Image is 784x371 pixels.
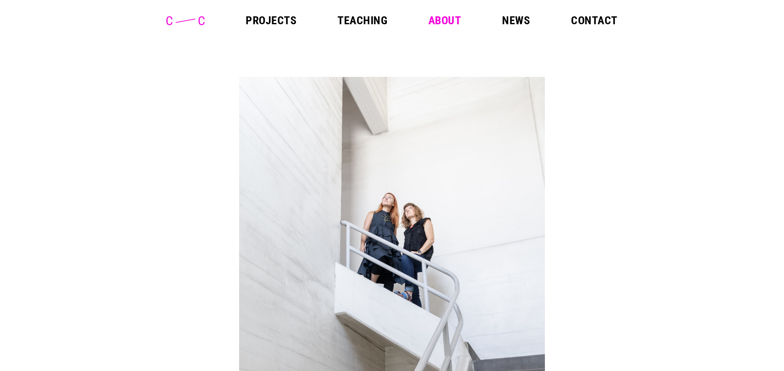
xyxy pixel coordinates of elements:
[571,15,617,26] a: Contact
[337,15,387,26] a: Teaching
[502,15,530,26] a: News
[246,15,296,26] a: Projects
[246,15,617,26] nav: Main Menu
[428,15,461,26] a: About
